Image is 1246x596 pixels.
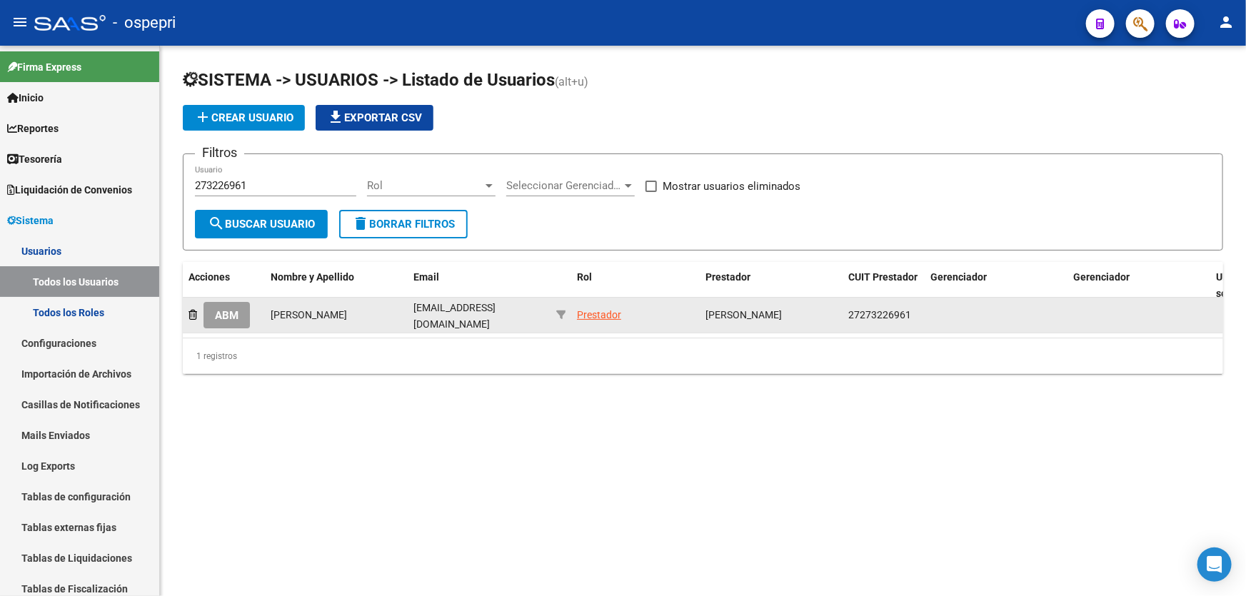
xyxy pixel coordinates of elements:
span: Rol [577,271,592,283]
datatable-header-cell: Email [408,262,551,309]
datatable-header-cell: Gerenciador [1067,262,1210,309]
button: Crear Usuario [183,105,305,131]
span: Gerenciador [1073,271,1130,283]
span: SISTEMA -> USUARIOS -> Listado de Usuarios [183,70,555,90]
datatable-header-cell: Rol [571,262,700,309]
span: Firma Express [7,59,81,75]
h3: Filtros [195,143,244,163]
span: Rol [367,179,483,192]
span: Reportes [7,121,59,136]
span: Inicio [7,90,44,106]
span: ABM [215,309,238,322]
span: Prestador [705,271,750,283]
span: Sistema [7,213,54,228]
span: Buscar Usuario [208,218,315,231]
span: Gerenciador [930,271,987,283]
span: (alt+u) [555,75,588,89]
datatable-header-cell: CUIT Prestador [843,262,925,309]
mat-icon: add [194,108,211,126]
div: Prestador [577,307,621,323]
span: Seleccionar Gerenciador [506,179,622,192]
div: 1 registros [183,338,1223,374]
mat-icon: person [1217,14,1235,31]
span: Email [413,271,439,283]
span: [PERSON_NAME] [705,309,782,320]
datatable-header-cell: Nombre y Apellido [265,262,408,309]
span: CUIT Prestador [848,271,918,283]
button: Exportar CSV [316,105,433,131]
span: Mostrar usuarios eliminados [663,178,800,195]
button: Buscar Usuario [195,210,328,238]
span: Exportar CSV [327,111,422,124]
span: Liquidación de Convenios [7,182,132,198]
span: Tesorería [7,151,62,167]
mat-icon: menu [11,14,29,31]
div: Open Intercom Messenger [1197,547,1232,582]
mat-icon: file_download [327,108,344,126]
span: Acciones [189,271,230,283]
span: Borrar Filtros [352,218,455,231]
button: ABM [204,302,250,328]
span: Nombre y Apellido [271,271,354,283]
mat-icon: search [208,215,225,232]
datatable-header-cell: Acciones [183,262,265,309]
datatable-header-cell: Prestador [700,262,843,309]
span: Crear Usuario [194,111,293,124]
span: [PERSON_NAME] [271,309,347,320]
span: [EMAIL_ADDRESS][DOMAIN_NAME] [413,302,496,330]
span: 27273226961 [848,309,911,320]
mat-icon: delete [352,215,369,232]
span: - ospepri [113,7,176,39]
datatable-header-cell: Gerenciador [925,262,1067,309]
button: Borrar Filtros [339,210,468,238]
